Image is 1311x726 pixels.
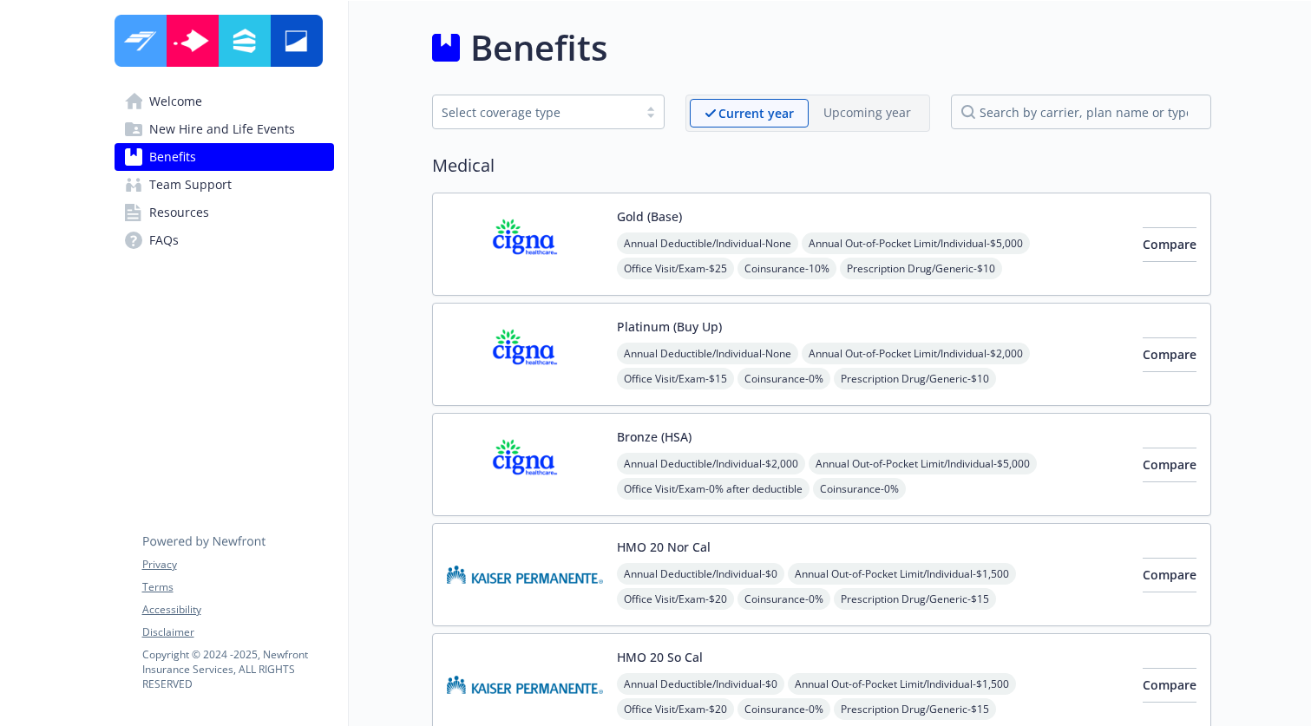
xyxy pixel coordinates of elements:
[617,588,734,610] span: Office Visit/Exam - $20
[617,232,798,254] span: Annual Deductible/Individual - None
[617,453,805,474] span: Annual Deductible/Individual - $2,000
[1143,456,1196,473] span: Compare
[149,226,179,254] span: FAQs
[447,207,603,281] img: CIGNA carrier logo
[1143,677,1196,693] span: Compare
[1143,337,1196,372] button: Compare
[737,588,830,610] span: Coinsurance - 0%
[951,95,1211,129] input: search by carrier, plan name or type
[1143,346,1196,363] span: Compare
[149,88,202,115] span: Welcome
[442,103,629,121] div: Select coverage type
[737,698,830,720] span: Coinsurance - 0%
[788,673,1016,695] span: Annual Out-of-Pocket Limit/Individual - $1,500
[802,232,1030,254] span: Annual Out-of-Pocket Limit/Individual - $5,000
[809,453,1037,474] span: Annual Out-of-Pocket Limit/Individual - $5,000
[447,538,603,612] img: Kaiser Permanente Insurance Company carrier logo
[617,563,784,585] span: Annual Deductible/Individual - $0
[115,115,334,143] a: New Hire and Life Events
[617,538,711,556] button: HMO 20 Nor Cal
[737,258,836,279] span: Coinsurance - 10%
[617,648,703,666] button: HMO 20 So Cal
[149,143,196,171] span: Benefits
[834,588,996,610] span: Prescription Drug/Generic - $15
[115,88,334,115] a: Welcome
[115,199,334,226] a: Resources
[142,602,333,618] a: Accessibility
[617,428,692,446] button: Bronze (HSA)
[115,143,334,171] a: Benefits
[432,153,1211,179] h2: Medical
[470,22,607,74] h1: Benefits
[1143,236,1196,252] span: Compare
[809,99,926,128] span: Upcoming year
[802,343,1030,364] span: Annual Out-of-Pocket Limit/Individual - $2,000
[617,698,734,720] span: Office Visit/Exam - $20
[115,171,334,199] a: Team Support
[834,698,996,720] span: Prescription Drug/Generic - $15
[737,368,830,389] span: Coinsurance - 0%
[1143,558,1196,592] button: Compare
[823,103,911,121] p: Upcoming year
[617,258,734,279] span: Office Visit/Exam - $25
[149,171,232,199] span: Team Support
[617,368,734,389] span: Office Visit/Exam - $15
[617,317,722,336] button: Platinum (Buy Up)
[447,317,603,391] img: CIGNA carrier logo
[149,115,295,143] span: New Hire and Life Events
[617,207,682,226] button: Gold (Base)
[115,226,334,254] a: FAQs
[788,563,1016,585] span: Annual Out-of-Pocket Limit/Individual - $1,500
[1143,448,1196,482] button: Compare
[813,478,906,500] span: Coinsurance - 0%
[142,625,333,640] a: Disclaimer
[617,673,784,695] span: Annual Deductible/Individual - $0
[1143,668,1196,703] button: Compare
[142,557,333,572] a: Privacy
[718,104,794,122] p: Current year
[447,428,603,501] img: CIGNA carrier logo
[142,647,333,691] p: Copyright © 2024 - 2025 , Newfront Insurance Services, ALL RIGHTS RESERVED
[617,343,798,364] span: Annual Deductible/Individual - None
[617,478,810,500] span: Office Visit/Exam - 0% after deductible
[1143,566,1196,583] span: Compare
[834,368,996,389] span: Prescription Drug/Generic - $10
[840,258,1002,279] span: Prescription Drug/Generic - $10
[142,579,333,595] a: Terms
[447,648,603,722] img: Kaiser Permanente Insurance Company carrier logo
[149,199,209,226] span: Resources
[1143,227,1196,262] button: Compare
